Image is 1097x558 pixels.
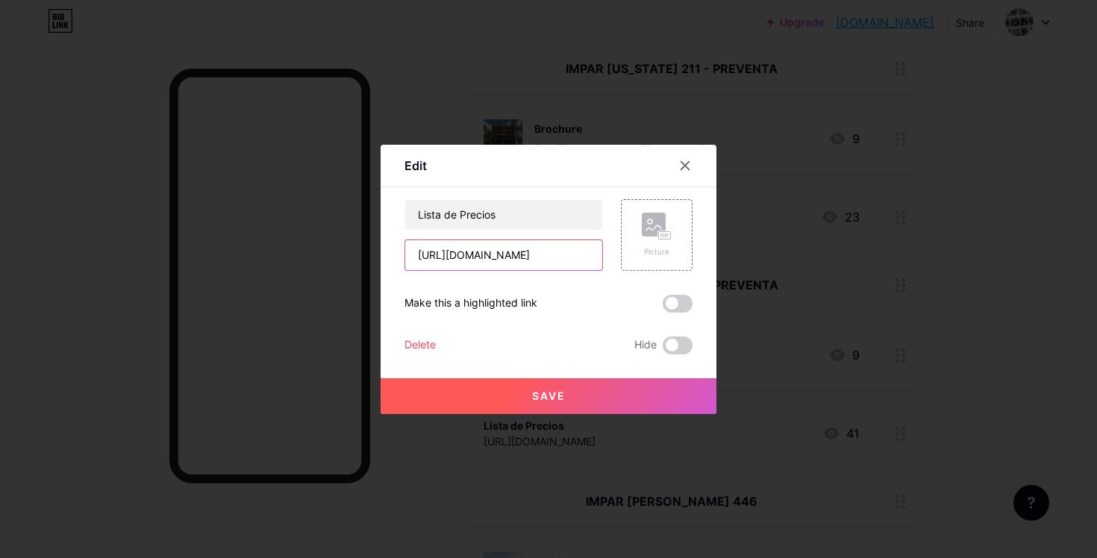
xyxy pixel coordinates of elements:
[405,200,602,230] input: Title
[381,378,716,414] button: Save
[404,157,427,175] div: Edit
[642,246,672,257] div: Picture
[404,295,537,313] div: Make this a highlighted link
[532,389,566,402] span: Save
[404,336,436,354] div: Delete
[405,240,602,270] input: URL
[634,336,657,354] span: Hide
